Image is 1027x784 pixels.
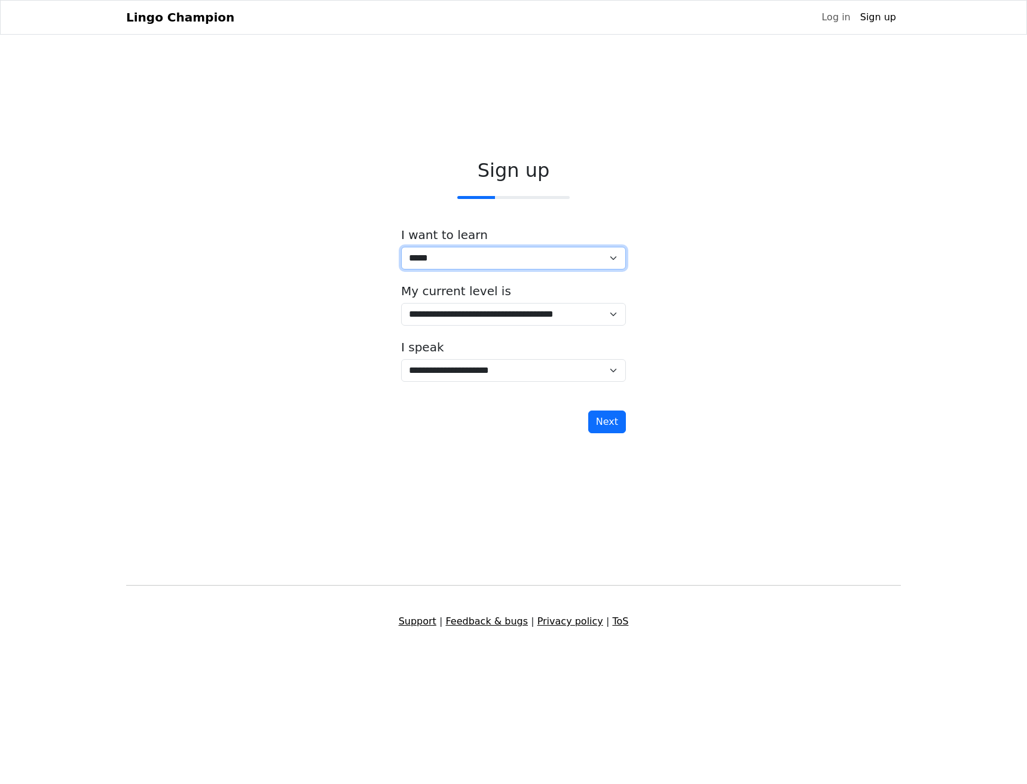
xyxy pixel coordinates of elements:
[401,284,511,298] label: My current level is
[445,615,528,627] a: Feedback & bugs
[126,5,234,29] a: Lingo Champion
[119,614,908,629] div: | | |
[401,159,626,182] h2: Sign up
[588,411,626,433] button: Next
[612,615,628,627] a: ToS
[817,5,855,29] a: Log in
[401,228,488,242] label: I want to learn
[399,615,436,627] a: Support
[401,340,444,354] label: I speak
[537,615,603,627] a: Privacy policy
[855,5,901,29] a: Sign up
